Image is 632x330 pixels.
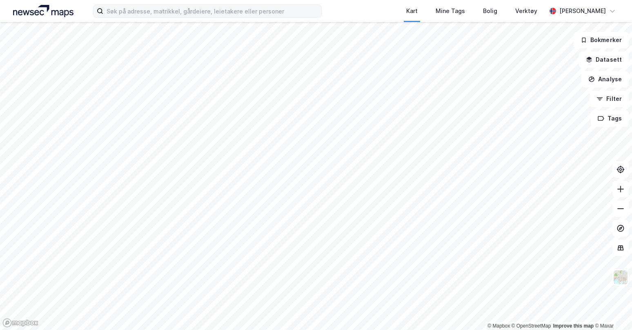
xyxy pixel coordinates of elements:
div: Kart [406,6,418,16]
input: Søk på adresse, matrikkel, gårdeiere, leietakere eller personer [103,5,321,17]
div: Kontrollprogram for chat [591,291,632,330]
img: logo.a4113a55bc3d86da70a041830d287a7e.svg [13,5,73,17]
iframe: Chat Widget [591,291,632,330]
div: Verktøy [515,6,537,16]
div: [PERSON_NAME] [559,6,606,16]
div: Mine Tags [436,6,465,16]
div: Bolig [483,6,497,16]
